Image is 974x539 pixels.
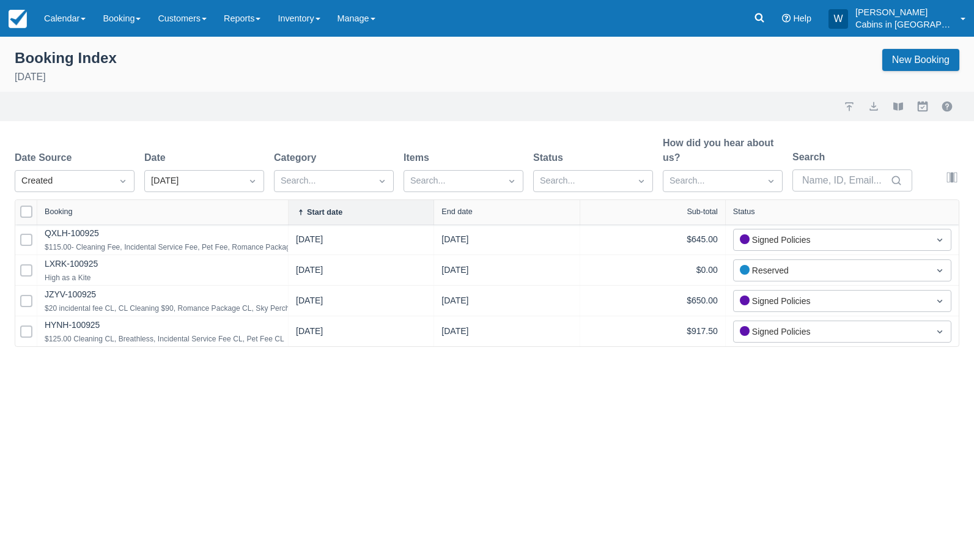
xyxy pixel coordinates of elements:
span: Dropdown icon [376,175,388,187]
div: $20 incidental fee CL, CL Cleaning $90, Romance Package CL, Sky Perch, [PERSON_NAME]'s Package CL [45,301,402,316]
div: Reserved [740,264,923,277]
div: Sub-total [687,207,717,216]
div: End date [441,207,472,216]
div: Signed Policies [740,325,923,338]
span: Dropdown icon [934,264,946,277]
div: [DATE] [296,264,323,281]
a: JZYV-100925 [45,289,96,299]
input: Name, ID, Email... [802,169,888,191]
i: Help [782,14,791,23]
p: Cabins in [GEOGRAPHIC_DATA] [855,18,953,31]
div: $645.00 [588,232,718,247]
span: Dropdown icon [635,175,647,187]
a: import [842,99,857,114]
span: Dropdown icon [934,295,946,307]
a: HYNH-100925 [45,320,100,330]
div: Start date [307,208,342,217]
div: Status [733,207,755,216]
div: Booking Index [15,49,117,67]
div: [DATE] [296,233,323,251]
span: Help [793,13,811,23]
label: How did you hear about us? [663,136,783,165]
div: [DATE] [441,325,468,343]
label: Date Source [15,151,76,165]
div: $650.00 [588,293,718,308]
div: Booking [45,207,73,216]
div: W [828,9,848,29]
a: New Booking [882,49,959,71]
button: export [866,99,881,114]
label: Category [274,151,321,165]
div: [DATE] [441,233,468,251]
div: [DATE] [151,174,235,188]
div: [DATE] [296,325,323,343]
div: [DATE] [296,294,323,312]
span: Dropdown icon [765,175,777,187]
img: checkfront-main-nav-mini-logo.png [9,10,27,28]
div: Signed Policies [740,294,923,308]
div: Created [21,174,106,188]
div: $917.50 [588,324,718,339]
div: [DATE] [441,294,468,312]
label: Date [144,151,171,165]
span: Dropdown icon [506,175,518,187]
p: [DATE] [15,70,117,84]
span: Dropdown icon [934,325,946,338]
div: Signed Policies [740,233,923,247]
span: Dropdown icon [246,175,259,187]
span: Dropdown icon [117,175,129,187]
div: $125.00 Cleaning CL, Breathless, Incidental Service Fee CL, Pet Fee CL [45,332,284,346]
p: [PERSON_NAME] [855,6,953,18]
label: Items [404,151,434,165]
label: Search [792,150,830,165]
span: Dropdown icon [934,234,946,246]
div: [DATE] [441,264,468,281]
div: $115.00- Cleaning Fee, Incidental Service Fee, Pet Fee, Romance Package, The [GEOGRAPHIC_DATA] at... [45,240,478,255]
div: $0.00 [588,262,718,278]
a: QXLH-100925 [45,228,99,238]
div: High as a Kite [45,270,98,285]
a: LXRK-100925 [45,259,98,269]
label: Status [533,151,568,165]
